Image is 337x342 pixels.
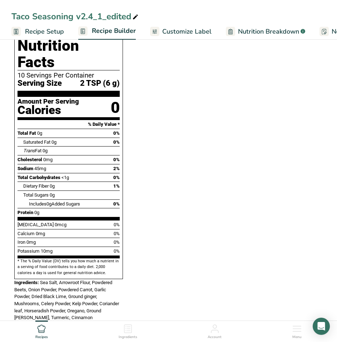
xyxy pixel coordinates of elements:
[34,166,46,171] span: 45mg
[50,192,55,198] span: 0g
[35,334,48,340] span: Recipes
[43,157,53,162] span: 0mg
[50,183,55,189] span: 0g
[18,130,36,136] span: Total Fat
[11,10,140,23] div: Taco Seasoning v2.4_1_edited
[61,175,69,180] span: <1g
[92,26,136,36] span: Recipe Builder
[35,321,48,340] a: Recipes
[18,222,54,227] span: [MEDICAL_DATA]
[292,334,302,340] span: Menu
[114,231,120,236] span: 0%
[18,72,120,79] div: 10 Servings Per Container
[11,24,64,40] a: Recipe Setup
[25,27,64,36] span: Recipe Setup
[18,231,35,236] span: Calcium
[18,248,40,254] span: Potassium
[113,183,120,189] span: 1%
[238,27,299,36] span: Nutrition Breakdown
[114,222,120,227] span: 0%
[14,280,119,320] span: Sea Salt, Arrowroot Flour, Powdered Beets, Onion Powder, Powdered Carrot, Garlic Powder, Dried Bl...
[113,139,120,145] span: 0%
[51,139,56,145] span: 0g
[113,157,120,162] span: 0%
[43,148,48,153] span: 0g
[18,79,62,88] span: Serving Size
[78,23,136,40] a: Recipe Builder
[113,175,120,180] span: 0%
[150,24,212,40] a: Customize Label
[55,222,66,227] span: 0mcg
[162,27,212,36] span: Customize Label
[18,38,120,70] h1: Nutrition Facts
[29,201,80,207] span: Includes Added Sugars
[23,192,49,198] span: Total Sugars
[208,334,222,340] span: Account
[114,248,120,254] span: 0%
[23,148,41,153] span: Fat
[18,175,60,180] span: Total Carbohydrates
[119,321,137,340] a: Ingredients
[114,239,120,245] span: 0%
[18,258,120,276] section: * The % Daily Value (DV) tells you how much a nutrient in a serving of food contributes to a dail...
[23,148,35,153] i: Trans
[113,201,120,207] span: 0%
[14,280,39,285] span: Ingredients:
[26,239,36,245] span: 0mg
[119,334,137,340] span: Ingredients
[80,79,120,88] span: 2 TSP (6 g)
[18,239,25,245] span: Iron
[111,98,120,117] div: 0
[23,139,50,145] span: Saturated Fat
[113,166,120,171] span: 2%
[18,157,42,162] span: Cholesterol
[208,321,222,340] a: Account
[36,231,45,236] span: 0mg
[23,183,49,189] span: Dietary Fiber
[18,120,120,129] section: % Daily Value *
[18,166,33,171] span: Sodium
[37,130,42,136] span: 0g
[41,248,53,254] span: 10mg
[18,210,33,215] span: Protein
[46,201,51,207] span: 0g
[18,105,79,115] div: Calories
[226,24,305,40] a: Nutrition Breakdown
[18,98,79,105] div: Amount Per Serving
[113,130,120,136] span: 0%
[313,318,330,335] div: Open Intercom Messenger
[34,210,39,215] span: 0g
